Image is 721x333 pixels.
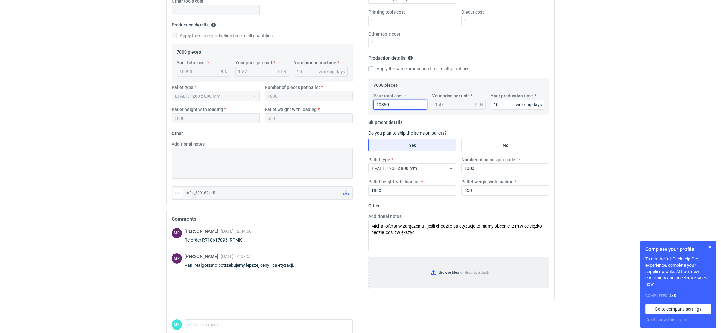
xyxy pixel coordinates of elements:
[172,106,223,113] label: Pallet height with loading
[172,32,273,39] label: Apply the same production time to all quantities
[294,60,336,66] label: Your production time
[368,178,420,185] label: Pallet height with loading
[491,93,533,99] label: Your production time
[368,213,402,219] label: Additional notes
[461,156,517,163] label: Number of pieces per pallet
[235,60,272,66] label: Your price per unit
[669,293,676,298] strong: 2 / 8
[219,68,228,75] div: PLN
[172,228,182,238] figcaption: MP
[186,190,338,196] div: offer_689162.pdf
[185,262,302,268] div: Pani Małgorzato potrzebujemy lepszej ceny i paletyzacji.
[461,178,513,185] label: Pallet weight with loading
[185,229,221,234] span: [PERSON_NAME]
[265,84,320,91] label: Number of pieces per pallet
[221,254,252,259] span: [DATE] 14:07:55
[177,60,206,66] label: Your total cost
[185,254,221,259] span: [PERSON_NAME]
[461,9,484,15] label: Diecut cost
[172,319,182,330] div: Martyna Paroń
[172,141,205,147] label: Additional notes
[373,80,398,88] legend: 7000 pieces
[461,185,549,196] input: 0
[368,117,402,125] legend: Shipment details
[172,253,182,264] div: Michał Palasek
[368,131,447,136] label: Do you plan to ship the items on pallets?
[432,93,469,99] label: Your price per unit
[368,139,456,151] label: Yes
[461,16,549,26] input: 0
[185,237,252,243] div: Re-order R718617096_RPMK
[177,47,201,55] legend: 7000 pieces
[172,253,182,264] figcaption: MP
[368,156,390,163] label: Pallet type
[172,84,193,91] label: Pallet type
[373,93,403,99] label: Your total cost
[172,148,353,179] textarea: -
[491,100,544,110] input: 0
[172,128,183,136] legend: Other
[645,317,687,323] button: Don’t show this again
[516,102,542,108] div: working days
[461,139,549,151] label: No
[368,9,405,15] label: Printing tools cost
[265,106,317,113] label: Pallet weight with loading
[369,256,549,289] label: or drop to attach
[706,243,713,251] button: Skip for now
[278,68,286,75] div: PLN
[368,16,456,26] input: 0
[373,100,427,110] input: 0
[368,185,456,196] input: 0
[475,102,483,108] div: PLN
[173,188,183,198] div: pdf
[172,20,216,27] legend: Production details
[172,215,353,223] h2: Comments
[368,53,413,61] legend: Production details
[645,246,711,253] h1: Complete your profile
[221,229,252,234] span: [DATE] 12:44:06
[368,38,456,48] input: 0
[368,66,469,72] label: Apply the same production time to all quantities
[368,201,380,208] legend: Other
[368,220,549,251] textarea: Michał oferta w załączeniu , jeśli chodzi o paletyzacje to mamy obecnie 2 m wiec cięzko będzie co...
[645,304,711,314] a: Go to company settings
[372,166,417,171] span: EPAL1, 1200 x 800 mm
[172,228,182,238] div: Michał Palasek
[172,319,182,330] figcaption: MP
[368,31,400,37] label: Other tools cost
[645,292,711,299] div: Completed:
[319,68,345,75] div: working days
[461,163,549,173] input: 0
[645,256,711,287] p: To get the full Packhelp Pro experience, complete your supplier profile. Attract new customers an...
